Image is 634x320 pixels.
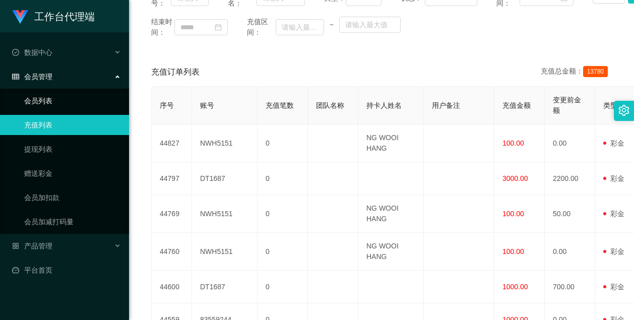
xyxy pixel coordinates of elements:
[358,124,424,162] td: NG WOOI HANG
[366,101,402,109] span: 持卡人姓名
[192,124,258,162] td: NWH5151
[266,101,294,109] span: 充值笔数
[502,247,524,255] span: 100.00
[545,233,595,271] td: 0.00
[192,233,258,271] td: NWH5151
[603,174,624,182] span: 彩金
[12,48,52,56] span: 数据中心
[152,124,192,162] td: 44827
[12,260,121,280] a: 图标: dashboard平台首页
[545,271,595,303] td: 700.00
[258,233,308,271] td: 0
[276,19,324,35] input: 请输入最小值为
[541,66,612,78] div: 充值总金额：
[24,163,121,183] a: 赠送彩金
[192,195,258,233] td: NWH5151
[339,17,401,33] input: 请输入最大值
[152,271,192,303] td: 44600
[152,195,192,233] td: 44769
[545,195,595,233] td: 50.00
[603,247,624,255] span: 彩金
[192,271,258,303] td: DT1687
[12,242,19,249] i: 图标: appstore-o
[603,101,617,109] span: 类型
[12,73,19,80] i: 图标: table
[151,17,174,38] span: 结束时间：
[247,17,275,38] span: 充值区间：
[502,210,524,218] span: 100.00
[12,12,95,20] a: 工作台代理端
[200,101,214,109] span: 账号
[12,49,19,56] i: 图标: check-circle-o
[12,73,52,81] span: 会员管理
[545,124,595,162] td: 0.00
[603,210,624,218] span: 彩金
[618,105,629,116] i: 图标: setting
[215,24,222,31] i: 图标: calendar
[358,233,424,271] td: NG WOOI HANG
[502,174,528,182] span: 3000.00
[324,20,340,30] span: ~
[258,195,308,233] td: 0
[152,233,192,271] td: 44760
[258,271,308,303] td: 0
[24,187,121,208] a: 会员加扣款
[151,66,200,78] span: 充值订单列表
[160,101,174,109] span: 序号
[192,162,258,195] td: DT1687
[258,124,308,162] td: 0
[24,91,121,111] a: 会员列表
[152,162,192,195] td: 44797
[553,96,581,114] span: 变更前金额
[12,10,28,24] img: logo.9652507e.png
[12,242,52,250] span: 产品管理
[603,283,624,291] span: 彩金
[24,115,121,135] a: 充值列表
[603,139,624,147] span: 彩金
[34,1,95,33] h1: 工作台代理端
[502,139,524,147] span: 100.00
[358,195,424,233] td: NG WOOI HANG
[583,66,608,77] span: 13780
[24,139,121,159] a: 提现列表
[502,101,531,109] span: 充值金额
[316,101,344,109] span: 团队名称
[258,162,308,195] td: 0
[432,101,460,109] span: 用户备注
[24,212,121,232] a: 会员加减打码量
[502,283,528,291] span: 1000.00
[545,162,595,195] td: 2200.00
